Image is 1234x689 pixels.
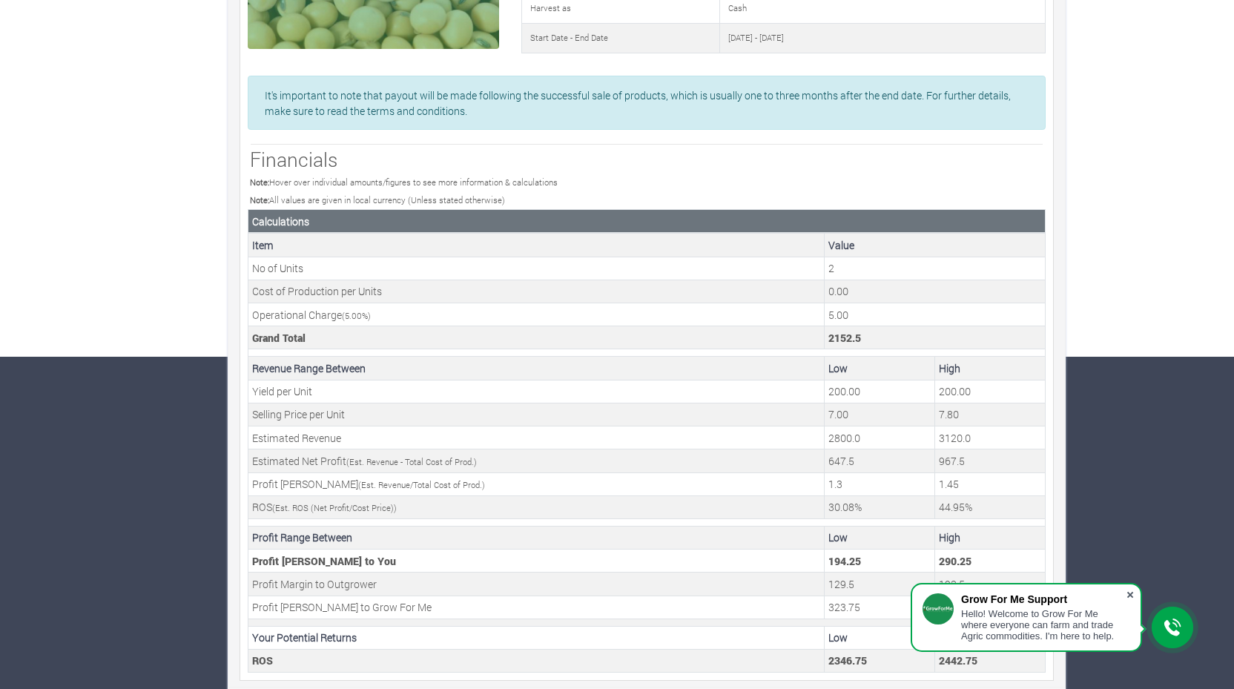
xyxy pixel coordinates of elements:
[358,479,485,490] small: (Est. Revenue/Total Cost of Prod.)
[825,257,1046,280] td: This is the number of Units
[248,403,825,426] td: Selling Price per Unit
[935,403,1046,426] td: Your estimated maximum Selling Price per Unit
[825,495,935,518] td: Your estimated minimum ROS (Net Profit/Cost Price)
[828,630,848,645] b: Low
[825,403,935,426] td: Your estimated minimum Selling Price per Unit
[825,380,935,403] td: Your estimated minimum Yield per Unit
[252,530,352,544] b: Profit Range Between
[961,608,1126,642] div: Hello! Welcome to Grow For Me where everyone can farm and trade Agric commodities. I'm here to help.
[265,88,1029,119] p: It's important to note that payout will be made following the successful sale of products, which ...
[250,177,558,188] small: Hover over individual amounts/figures to see more information & calculations
[825,426,935,449] td: Your estimated Revenue expected (Grand Total * Min. Est. Revenue Percentage)
[825,326,1046,349] td: This is the Total Cost. (Units Cost + (Operational Charge * Units Cost)) * No of Units
[346,456,477,467] small: (Est. Revenue - Total Cost of Prod.)
[939,361,960,375] b: High
[252,331,306,345] b: Grand Total
[250,148,1043,171] h3: Financials
[248,472,825,495] td: Profit [PERSON_NAME]
[248,303,825,326] td: Operational Charge
[825,472,935,495] td: Your estimated minimum Profit Margin (Estimated Revenue/Total Cost of Production)
[935,426,1046,449] td: Your estimated Revenue expected (Grand Total * Max. Est. Revenue Percentage)
[828,361,848,375] b: Low
[252,361,366,375] b: Revenue Range Between
[248,449,825,472] td: Estimated Net Profit
[345,310,362,321] span: 5.00
[825,649,935,672] td: Your Potential Minimum Return on Funding
[248,550,825,573] td: Profit [PERSON_NAME] to You
[250,194,269,205] b: Note:
[248,573,825,596] td: Profit Margin to Outgrower
[939,530,960,544] b: High
[342,310,371,321] small: ( %)
[252,630,357,645] b: Your Potential Returns
[828,530,848,544] b: Low
[935,550,1046,573] td: Your Profit Margin (Max Estimated Profit * Profit Margin)
[935,573,1046,596] td: Outgrower Profit Margin (Max Estimated Profit * Outgrower Profit Margin)
[828,238,854,252] b: Value
[248,210,1046,234] th: Calculations
[935,495,1046,518] td: Your estimated maximum ROS (Net Profit/Cost Price)
[248,495,825,518] td: ROS
[248,426,825,449] td: Estimated Revenue
[248,649,825,672] td: ROS
[252,238,274,252] b: Item
[272,502,397,513] small: (Est. ROS (Net Profit/Cost Price))
[935,380,1046,403] td: Your estimated maximum Yield per Unit
[250,177,269,188] b: Note:
[825,449,935,472] td: Your estimated Profit to be made (Estimated Revenue - Total Cost of Production)
[961,593,1126,605] div: Grow For Me Support
[825,280,1046,303] td: This is the cost of a Units
[935,472,1046,495] td: Your estimated maximum Profit Margin (Estimated Revenue/Total Cost of Production)
[248,380,825,403] td: Yield per Unit
[719,23,1045,53] td: [DATE] - [DATE]
[248,280,825,303] td: Cost of Production per Units
[248,257,825,280] td: No of Units
[825,303,1046,326] td: This is the operational charge by Grow For Me
[250,194,505,205] small: All values are given in local currency (Unless stated otherwise)
[825,573,935,596] td: Outgrower Profit Margin (Min Estimated Profit * Outgrower Profit Margin)
[935,449,1046,472] td: Your estimated Profit to be made (Estimated Revenue - Total Cost of Production)
[825,596,935,619] td: Grow For Me Profit Margin (Min Estimated Profit * Grow For Me Profit Margin)
[248,596,825,619] td: Profit [PERSON_NAME] to Grow For Me
[521,23,719,53] td: Start Date - End Date
[935,649,1046,672] td: Your Potential Maximum Return on Funding
[825,550,935,573] td: Your Profit Margin (Min Estimated Profit * Profit Margin)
